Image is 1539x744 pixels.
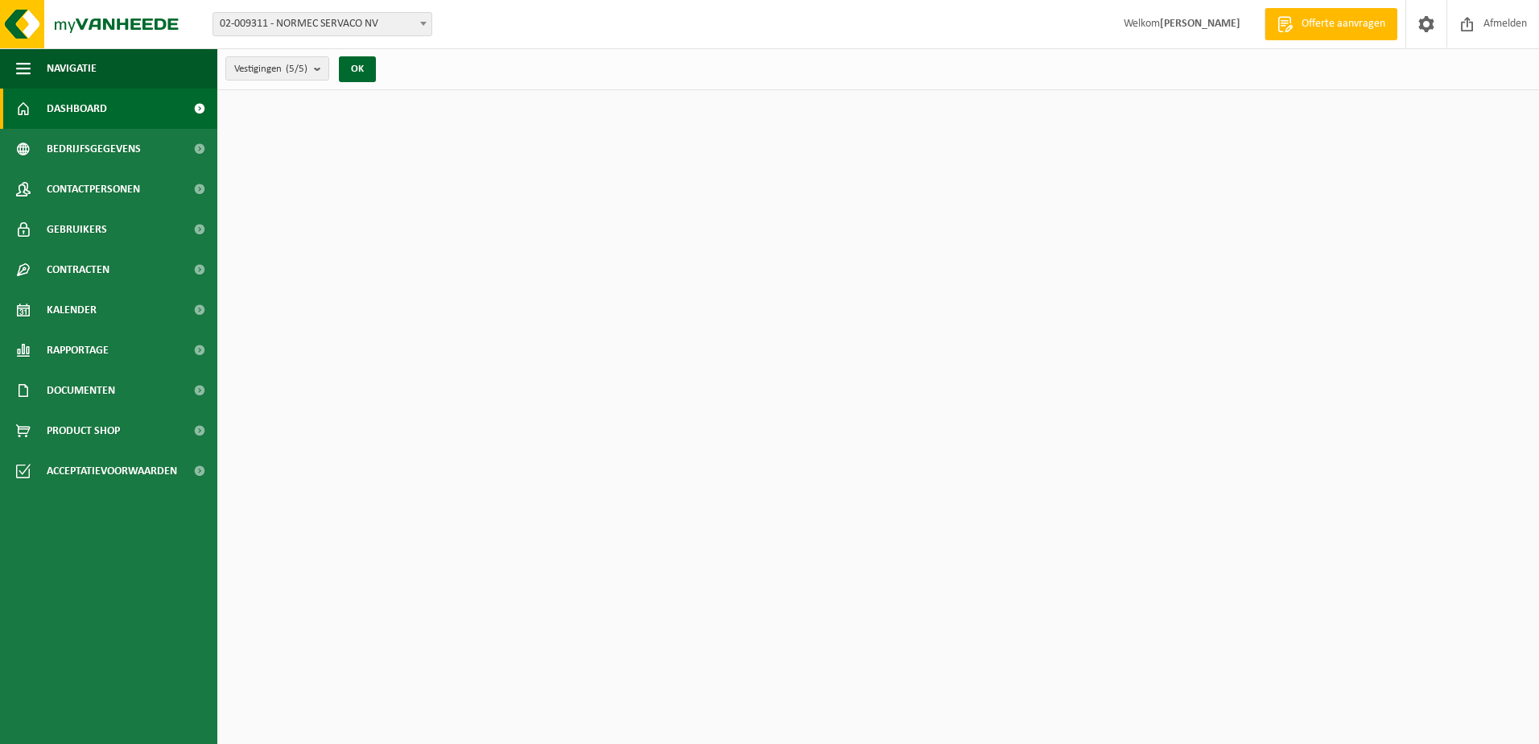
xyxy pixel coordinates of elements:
span: Contactpersonen [47,169,140,209]
button: OK [339,56,376,82]
span: Gebruikers [47,209,107,250]
span: Bedrijfsgegevens [47,129,141,169]
span: Offerte aanvragen [1298,16,1389,32]
span: Product Shop [47,411,120,451]
span: Contracten [47,250,109,290]
button: Vestigingen(5/5) [225,56,329,81]
span: Kalender [47,290,97,330]
a: Offerte aanvragen [1265,8,1397,40]
span: Documenten [47,370,115,411]
strong: [PERSON_NAME] [1160,18,1240,30]
span: 02-009311 - NORMEC SERVACO NV [213,13,431,35]
count: (5/5) [286,64,307,74]
span: Rapportage [47,330,109,370]
span: Vestigingen [234,57,307,81]
span: Dashboard [47,89,107,129]
span: 02-009311 - NORMEC SERVACO NV [212,12,432,36]
span: Acceptatievoorwaarden [47,451,177,491]
span: Navigatie [47,48,97,89]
